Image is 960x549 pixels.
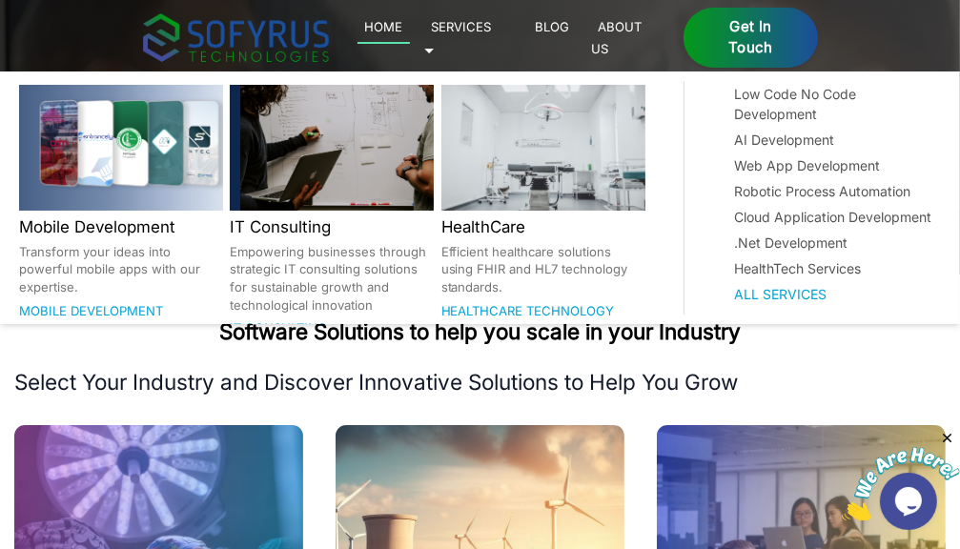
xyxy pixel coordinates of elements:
[842,430,960,520] iframe: chat widget
[19,303,163,318] a: Mobile Development
[14,317,946,346] h2: Software Solutions to help you scale in your Industry
[528,15,577,38] a: Blog
[735,181,934,201] a: Robotic Process Automation
[230,320,327,335] a: IT Consulting
[441,243,645,296] p: Efficient healthcare solutions using FHIR and HL7 technology standards.
[230,214,434,239] h2: IT Consulting
[735,207,934,227] a: Cloud Application Development
[19,214,223,239] h2: Mobile Development
[424,15,492,59] a: Services 🞃
[441,214,645,239] h2: HealthCare
[357,15,410,44] a: Home
[735,258,934,278] a: HealthTech Services
[591,15,643,59] a: About Us
[441,303,615,340] a: Healthcare Technology Consulting
[735,233,934,253] a: .Net Development
[143,13,329,62] img: sofyrus
[735,284,934,304] a: All Services
[735,155,934,175] a: Web App Development
[230,243,434,315] p: Empowering businesses through strategic IT consulting solutions for sustainable growth and techno...
[735,84,934,124] a: Low Code No Code Development
[14,368,946,396] p: Select Your Industry and Discover Innovative Solutions to Help You Grow
[19,243,223,296] p: Transform your ideas into powerful mobile apps with our expertise.
[684,8,817,69] a: Get in Touch
[735,130,934,150] a: AI Development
